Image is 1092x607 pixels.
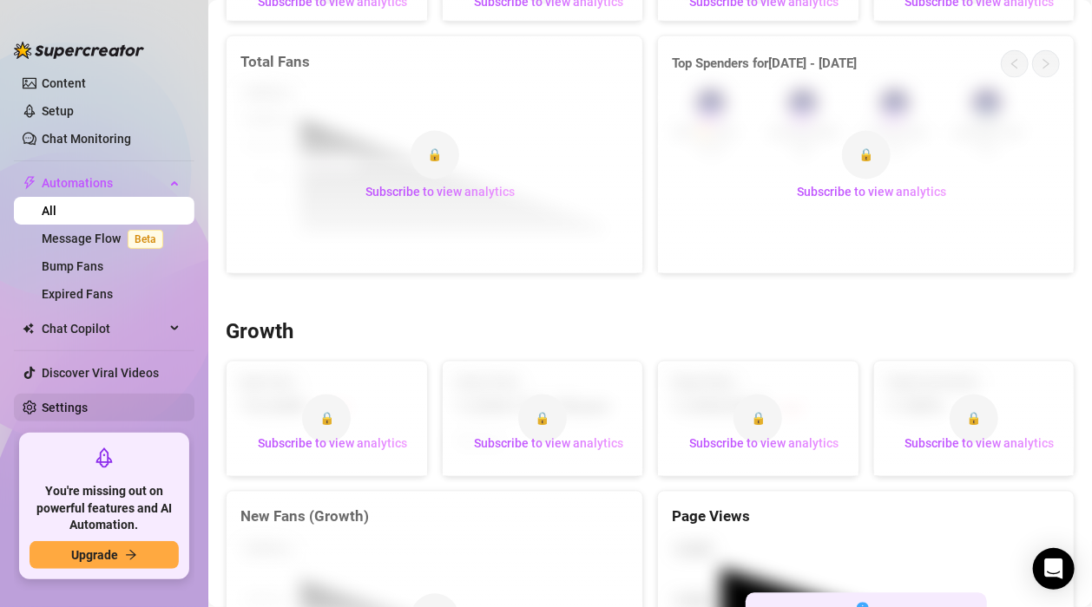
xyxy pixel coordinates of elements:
[226,319,293,347] h3: Growth
[891,430,1069,458] button: Subscribe to view analytics
[244,430,421,458] button: Subscribe to view analytics
[672,506,1060,529] div: Page Views
[411,131,459,179] div: 🔒
[42,315,165,343] span: Chat Copilot
[950,395,998,443] div: 🔒
[42,401,88,414] a: Settings
[42,76,86,90] a: Content
[474,437,623,451] span: Subscribe to view analytics
[689,437,839,451] span: Subscribe to view analytics
[42,366,159,380] a: Discover Viral Videos
[42,169,165,197] span: Automations
[798,186,947,199] span: Subscribe to view analytics
[42,232,170,245] a: Message FlowBeta
[71,548,118,562] span: Upgrade
[842,131,891,179] div: 🔒
[784,179,961,206] button: Subscribe to view analytics
[42,259,103,273] a: Bump Fans
[23,323,34,335] img: Chat Copilot
[675,430,852,458] button: Subscribe to view analytics
[366,186,516,199] span: Subscribe to view analytics
[733,395,782,443] div: 🔒
[258,437,407,451] span: Subscribe to view analytics
[30,541,179,569] button: Upgradearrow-right
[42,204,56,218] a: All
[460,430,637,458] button: Subscribe to view analytics
[42,132,131,146] a: Chat Monitoring
[14,42,144,59] img: logo-BBDzfeDw.svg
[94,447,115,468] span: rocket
[23,176,36,190] span: thunderbolt
[352,179,530,206] button: Subscribe to view analytics
[42,287,113,301] a: Expired Fans
[128,230,163,249] span: Beta
[1033,548,1075,590] div: Open Intercom Messenger
[905,437,1055,451] span: Subscribe to view analytics
[302,395,351,443] div: 🔒
[30,483,179,534] span: You're missing out on powerful features and AI Automation.
[518,395,567,443] div: 🔒
[125,549,137,561] span: arrow-right
[42,104,74,118] a: Setup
